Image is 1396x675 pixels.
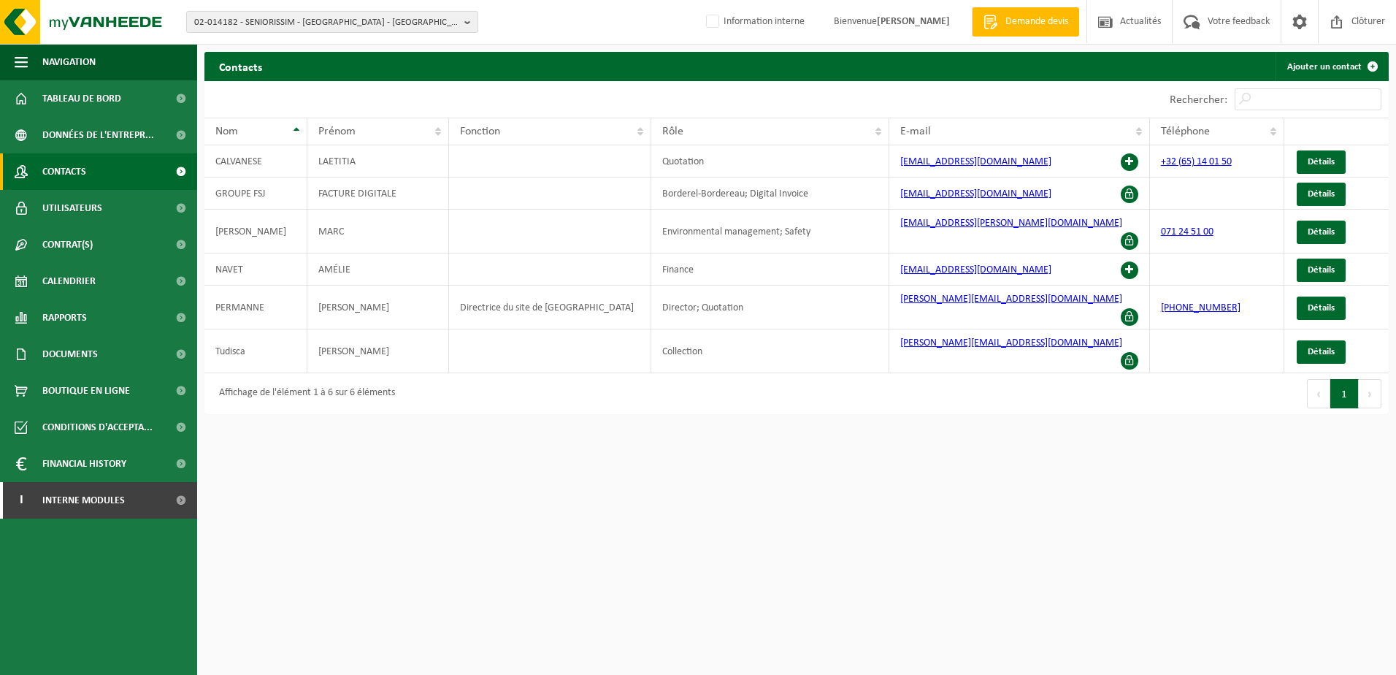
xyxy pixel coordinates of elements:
[15,482,28,519] span: I
[877,16,950,27] strong: [PERSON_NAME]
[900,156,1051,167] a: [EMAIL_ADDRESS][DOMAIN_NAME]
[307,178,448,210] td: FACTURE DIGITALE
[186,11,478,33] button: 02-014182 - SENIORISSIM - [GEOGRAPHIC_DATA] - [GEOGRAPHIC_DATA][STREET_ADDRESS]
[42,482,125,519] span: Interne modules
[42,409,153,446] span: Conditions d'accepta...
[1297,221,1346,244] a: Détails
[212,381,395,407] div: Affichage de l'élément 1 à 6 sur 6 éléments
[1161,226,1213,237] a: 071 24 51 00
[42,300,87,336] span: Rapports
[1276,52,1387,81] a: Ajouter un contact
[204,210,307,253] td: [PERSON_NAME]
[662,126,683,137] span: Rôle
[703,11,805,33] label: Information interne
[307,210,448,253] td: MARC
[651,145,889,178] td: Quotation
[651,178,889,210] td: Borderel-Bordereau; Digital Invoice
[1308,189,1335,199] span: Détails
[42,336,98,373] span: Documents
[215,126,238,137] span: Nom
[1307,379,1330,408] button: Previous
[900,218,1122,229] a: [EMAIL_ADDRESS][PERSON_NAME][DOMAIN_NAME]
[1161,156,1232,167] a: +32 (65) 14 01 50
[651,253,889,286] td: Finance
[1308,265,1335,275] span: Détails
[204,178,307,210] td: GROUPE FSJ
[318,126,356,137] span: Prénom
[42,153,86,190] span: Contacts
[1161,302,1240,313] a: [PHONE_NUMBER]
[1297,340,1346,364] a: Détails
[651,329,889,373] td: Collection
[460,126,500,137] span: Fonction
[307,329,448,373] td: [PERSON_NAME]
[1308,347,1335,356] span: Détails
[1297,183,1346,206] a: Détails
[900,337,1122,348] a: [PERSON_NAME][EMAIL_ADDRESS][DOMAIN_NAME]
[1308,227,1335,237] span: Détails
[900,294,1122,305] a: [PERSON_NAME][EMAIL_ADDRESS][DOMAIN_NAME]
[204,329,307,373] td: Tudisca
[204,145,307,178] td: CALVANESE
[42,263,96,300] span: Calendrier
[42,190,102,226] span: Utilisateurs
[204,52,277,80] h2: Contacts
[1161,126,1210,137] span: Téléphone
[42,446,126,482] span: Financial History
[1308,303,1335,313] span: Détails
[42,373,130,409] span: Boutique en ligne
[900,126,931,137] span: E-mail
[307,253,448,286] td: AMÉLIE
[1308,157,1335,167] span: Détails
[307,286,448,329] td: [PERSON_NAME]
[900,188,1051,199] a: [EMAIL_ADDRESS][DOMAIN_NAME]
[972,7,1079,37] a: Demande devis
[1297,259,1346,282] a: Détails
[1297,150,1346,174] a: Détails
[204,286,307,329] td: PERMANNE
[651,286,889,329] td: Director; Quotation
[1002,15,1072,29] span: Demande devis
[194,12,459,34] span: 02-014182 - SENIORISSIM - [GEOGRAPHIC_DATA] - [GEOGRAPHIC_DATA][STREET_ADDRESS]
[449,286,651,329] td: Directrice du site de [GEOGRAPHIC_DATA]
[651,210,889,253] td: Environmental management; Safety
[1330,379,1359,408] button: 1
[42,80,121,117] span: Tableau de bord
[1359,379,1381,408] button: Next
[42,117,154,153] span: Données de l'entrepr...
[900,264,1051,275] a: [EMAIL_ADDRESS][DOMAIN_NAME]
[42,226,93,263] span: Contrat(s)
[1170,94,1227,106] label: Rechercher:
[1297,297,1346,320] a: Détails
[204,253,307,286] td: NAVET
[307,145,448,178] td: LAETITIA
[42,44,96,80] span: Navigation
